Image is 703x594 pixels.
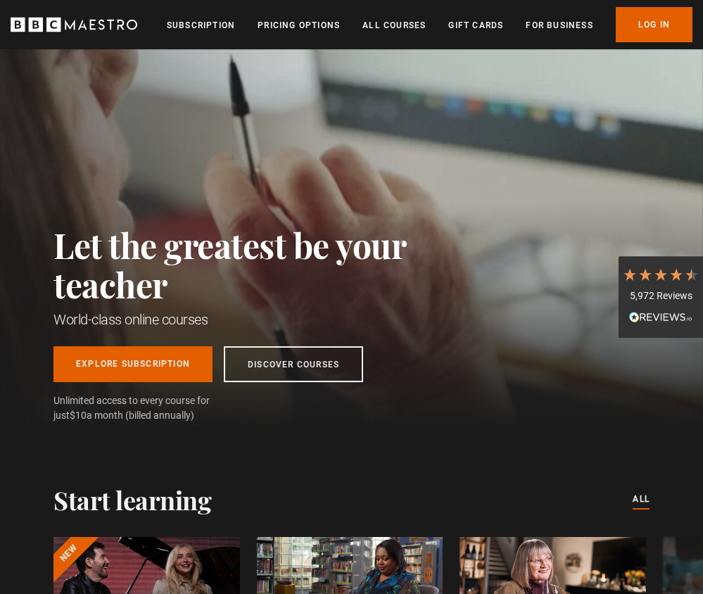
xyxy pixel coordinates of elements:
a: All [633,492,650,507]
a: For business [526,18,593,32]
a: Log In [616,7,692,42]
div: 5,972 ReviewsRead All Reviews [619,256,703,338]
nav: Primary [167,7,692,42]
a: Explore Subscription [53,346,213,382]
div: 5,972 Reviews [622,289,699,303]
svg: BBC Maestro [11,14,137,35]
a: Gift Cards [448,18,503,32]
a: Pricing Options [258,18,340,32]
h2: Let the greatest be your teacher [53,225,469,304]
span: Unlimited access to every course for just a month (billed annually) [53,393,243,423]
h2: Start learning [53,485,211,514]
a: Subscription [167,18,235,32]
a: All Courses [362,18,426,32]
a: Discover Courses [224,346,363,382]
span: $10 [70,410,87,421]
div: 4.7 Stars [622,267,699,282]
img: REVIEWS.io [629,312,692,322]
div: Read All Reviews [622,310,699,327]
h1: World-class online courses [53,310,469,329]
